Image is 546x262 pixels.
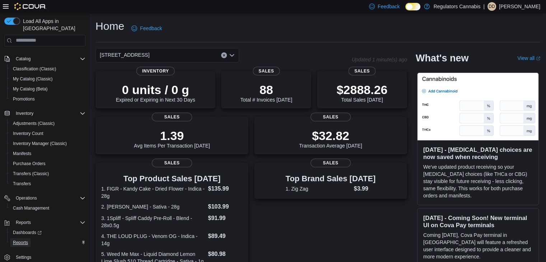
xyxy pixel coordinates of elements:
span: Adjustments (Classic) [13,121,55,126]
span: Operations [16,195,37,201]
div: Avg Items Per Transaction [DATE] [134,128,210,149]
button: Purchase Orders [7,159,88,169]
span: Inventory Manager (Classic) [10,139,85,148]
button: Transfers (Classic) [7,169,88,179]
button: Catalog [1,54,88,64]
a: Dashboards [7,228,88,238]
dt: 1. FIGR - Kandy Cake - Dried Flower - Indica - 28g [101,185,205,200]
span: Transfers [13,181,31,187]
span: Sales [152,159,192,167]
span: My Catalog (Classic) [13,76,53,82]
a: View allExternal link [517,55,540,61]
span: Reports [13,218,85,227]
div: Devon DeSalliers [487,2,496,11]
p: Coming [DATE], Cova Pay terminal in [GEOGRAPHIC_DATA] will feature a refreshed user interface des... [423,231,533,260]
span: Inventory [13,109,85,118]
dt: 1. Zig Zag [286,185,351,192]
span: Inventory [136,67,175,75]
a: Promotions [10,95,38,103]
span: Cash Management [10,204,85,212]
button: My Catalog (Beta) [7,84,88,94]
span: Inventory Manager (Classic) [13,141,67,146]
h2: What's new [416,52,468,64]
span: Classification (Classic) [13,66,56,72]
span: Dashboards [13,230,42,235]
p: 88 [240,83,292,97]
button: Inventory [1,108,88,118]
button: Promotions [7,94,88,104]
span: [STREET_ADDRESS] [100,51,149,59]
p: We've updated product receiving so your [MEDICAL_DATA] choices (like THCa or CBG) stay visible fo... [423,163,533,199]
span: Catalog [16,56,31,62]
span: Cash Management [13,205,49,211]
svg: External link [536,56,540,61]
dt: 4. THE LOUD PLUG - Venom OG - Indica - 14g [101,233,205,247]
img: Cova [14,3,46,10]
div: Transaction Average [DATE] [299,128,362,149]
span: Sales [311,159,351,167]
p: 0 units / 0 g [116,83,195,97]
a: Adjustments (Classic) [10,119,57,128]
a: My Catalog (Classic) [10,75,56,83]
a: Cash Management [10,204,52,212]
dd: $103.99 [208,202,242,211]
button: Reports [1,217,88,228]
dd: $91.99 [208,214,242,223]
a: Feedback [129,21,165,36]
span: Reports [10,238,85,247]
span: Operations [13,194,85,202]
p: | [483,2,485,11]
span: Catalog [13,55,85,63]
span: Transfers [10,179,85,188]
button: Manifests [7,149,88,159]
span: Inventory Count [13,131,43,136]
span: Classification (Classic) [10,65,85,73]
div: Expired or Expiring in Next 30 Days [116,83,195,103]
p: Updated 1 minute(s) ago [352,57,407,62]
a: Classification (Classic) [10,65,59,73]
span: Dashboards [10,228,85,237]
button: Inventory Manager (Classic) [7,139,88,149]
button: Operations [1,193,88,203]
p: 1.39 [134,128,210,143]
div: Total # Invoices [DATE] [240,83,292,103]
a: Manifests [10,149,34,158]
span: Settings [16,254,31,260]
dd: $3.99 [354,184,376,193]
dt: 3. 1Spliff - Spliff Caddy Pre-Roll - Blend - 28x0.5g [101,215,205,229]
span: My Catalog (Beta) [13,86,48,92]
dd: $135.99 [208,184,242,193]
h3: Top Product Sales [DATE] [101,174,243,183]
h1: Home [95,19,124,33]
p: Regulators Cannabis [433,2,480,11]
span: Purchase Orders [10,159,85,168]
button: Inventory Count [7,128,88,139]
div: Total Sales [DATE] [337,83,388,103]
span: Promotions [10,95,85,103]
button: Operations [13,194,40,202]
button: Open list of options [229,52,235,58]
button: Reports [7,238,88,248]
span: Purchase Orders [13,161,46,167]
span: Sales [311,113,351,121]
span: Sales [253,67,280,75]
button: My Catalog (Classic) [7,74,88,84]
a: Inventory Manager (Classic) [10,139,70,148]
p: $32.82 [299,128,362,143]
span: Sales [349,67,375,75]
span: Feedback [378,3,400,10]
input: Dark Mode [405,3,420,10]
span: Manifests [13,151,31,156]
span: Inventory [16,111,33,116]
span: Reports [16,220,31,225]
a: Transfers (Classic) [10,169,52,178]
button: Cash Management [7,203,88,213]
span: Manifests [10,149,85,158]
h3: Top Brand Sales [DATE] [286,174,376,183]
dd: $80.98 [208,250,242,258]
button: Reports [13,218,34,227]
span: Sales [152,113,192,121]
span: DD [489,2,495,11]
span: Reports [13,240,28,245]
